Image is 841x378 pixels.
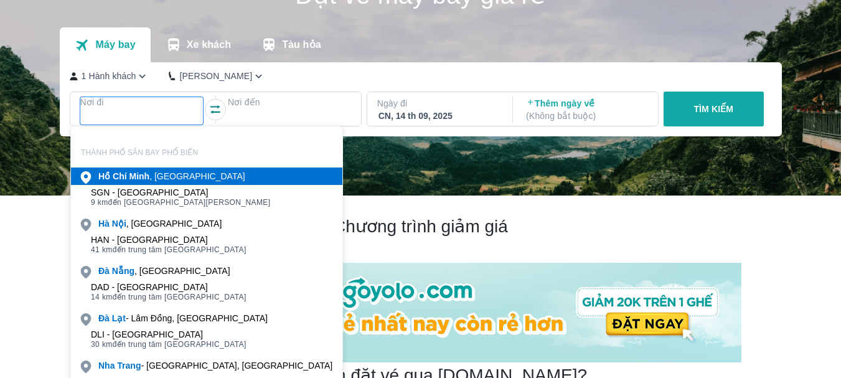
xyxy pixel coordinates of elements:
p: Nơi đến [228,96,351,108]
div: DAD - [GEOGRAPHIC_DATA] [91,282,247,292]
p: Nơi đi [80,96,204,108]
div: transportation tabs [60,27,336,62]
span: 30 km [91,340,113,349]
p: ( Không bắt buộc ) [526,110,647,122]
div: , [GEOGRAPHIC_DATA] [98,265,230,277]
b: Trang [117,361,141,371]
b: Đà [98,313,110,323]
span: 9 km [91,198,108,207]
div: DLI - [GEOGRAPHIC_DATA] [91,329,247,339]
button: 1 Hành khách [70,70,149,83]
span: 14 km [91,293,113,301]
button: TÌM KIẾM [664,92,764,126]
b: Lạt [112,313,126,323]
p: [PERSON_NAME] [179,70,252,82]
p: Thêm ngày về [526,97,647,122]
b: Nẵng [112,266,134,276]
div: , [GEOGRAPHIC_DATA] [98,217,222,230]
div: , [GEOGRAPHIC_DATA] [98,170,245,182]
p: THÀNH PHỐ SÂN BAY PHỔ BIẾN [71,148,342,158]
p: Máy bay [95,39,135,51]
p: Ngày đi [377,97,500,110]
div: HAN - [GEOGRAPHIC_DATA] [91,235,247,245]
h2: Chương trình giảm giá [100,215,741,238]
div: - [GEOGRAPHIC_DATA], [GEOGRAPHIC_DATA] [98,359,332,372]
b: Hồ [98,171,110,181]
p: Xe khách [187,39,231,51]
p: Tàu hỏa [282,39,321,51]
div: CN, 14 th 09, 2025 [378,110,499,122]
button: [PERSON_NAME] [169,70,265,83]
b: Đà [98,266,110,276]
div: SGN - [GEOGRAPHIC_DATA] [91,187,271,197]
b: Nha [98,361,115,371]
div: - Lâm Đồng, [GEOGRAPHIC_DATA] [98,312,268,324]
span: đến [GEOGRAPHIC_DATA][PERSON_NAME] [91,197,271,207]
span: đến trung tâm [GEOGRAPHIC_DATA] [91,339,247,349]
p: TÌM KIẾM [693,103,733,115]
img: banner-home [100,263,741,362]
b: Nội [112,219,126,229]
b: Hà [98,219,110,229]
span: 41 km [91,245,113,254]
p: 1 Hành khách [82,70,136,82]
span: đến trung tâm [GEOGRAPHIC_DATA] [91,245,247,255]
b: Minh [129,171,149,181]
span: đến trung tâm [GEOGRAPHIC_DATA] [91,292,247,302]
b: Chí [113,171,127,181]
